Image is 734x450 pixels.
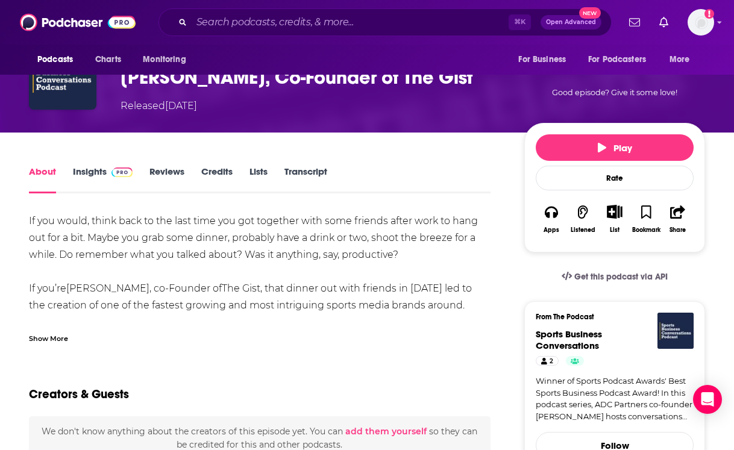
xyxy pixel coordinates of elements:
[610,226,620,234] div: List
[158,8,612,36] div: Search podcasts, credits, & more...
[29,166,56,193] a: About
[602,205,627,218] button: Show More Button
[73,166,133,193] a: InsightsPodchaser Pro
[546,19,596,25] span: Open Advanced
[688,9,714,36] span: Logged in as dkcsports
[688,9,714,36] img: User Profile
[20,11,136,34] img: Podchaser - Follow, Share and Rate Podcasts
[588,51,646,68] span: For Podcasters
[29,42,96,110] img: Getting the Gist of Sports Media: Ellen Hyslop, Co-Founder of The Gist
[574,272,668,282] span: Get this podcast via API
[536,313,684,321] h3: From The Podcast
[670,51,690,68] span: More
[670,227,686,234] div: Share
[688,9,714,36] button: Show profile menu
[630,197,662,241] button: Bookmark
[42,426,477,450] span: We don't know anything about the creators of this episode yet . You can so they can be credited f...
[693,385,722,414] div: Open Intercom Messenger
[536,375,694,422] a: Winner of Sports Podcast Awards' Best Sports Business Podcast Award! In this podcast series, ADC ...
[661,48,705,71] button: open menu
[95,51,121,68] span: Charts
[37,51,73,68] span: Podcasts
[192,13,509,32] input: Search podcasts, credits, & more...
[657,313,694,349] img: Sports Business Conversations
[598,142,632,154] span: Play
[580,48,663,71] button: open menu
[121,99,197,113] div: Released [DATE]
[134,48,201,71] button: open menu
[536,328,602,351] a: Sports Business Conversations
[66,283,149,294] a: [PERSON_NAME]
[29,48,89,71] button: open menu
[654,12,673,33] a: Show notifications dropdown
[704,9,714,19] svg: Add a profile image
[29,387,129,402] h2: Creators & Guests
[571,227,595,234] div: Listened
[536,197,567,241] button: Apps
[541,15,601,30] button: Open AdvancedNew
[143,51,186,68] span: Monitoring
[509,14,531,30] span: ⌘ K
[662,197,694,241] button: Share
[599,197,630,241] div: Show More ButtonList
[536,166,694,190] div: Rate
[536,134,694,161] button: Play
[536,356,559,366] a: 2
[201,166,233,193] a: Credits
[552,262,677,292] a: Get this podcast via API
[249,166,268,193] a: Lists
[222,283,260,294] a: The Gist
[510,48,581,71] button: open menu
[111,167,133,177] img: Podchaser Pro
[87,48,128,71] a: Charts
[518,51,566,68] span: For Business
[624,12,645,33] a: Show notifications dropdown
[552,88,677,97] span: Good episode? Give it some love!
[550,355,553,367] span: 2
[567,197,598,241] button: Listened
[345,427,427,436] button: add them yourself
[632,227,660,234] div: Bookmark
[149,166,184,193] a: Reviews
[544,227,559,234] div: Apps
[284,166,327,193] a: Transcript
[579,7,601,19] span: New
